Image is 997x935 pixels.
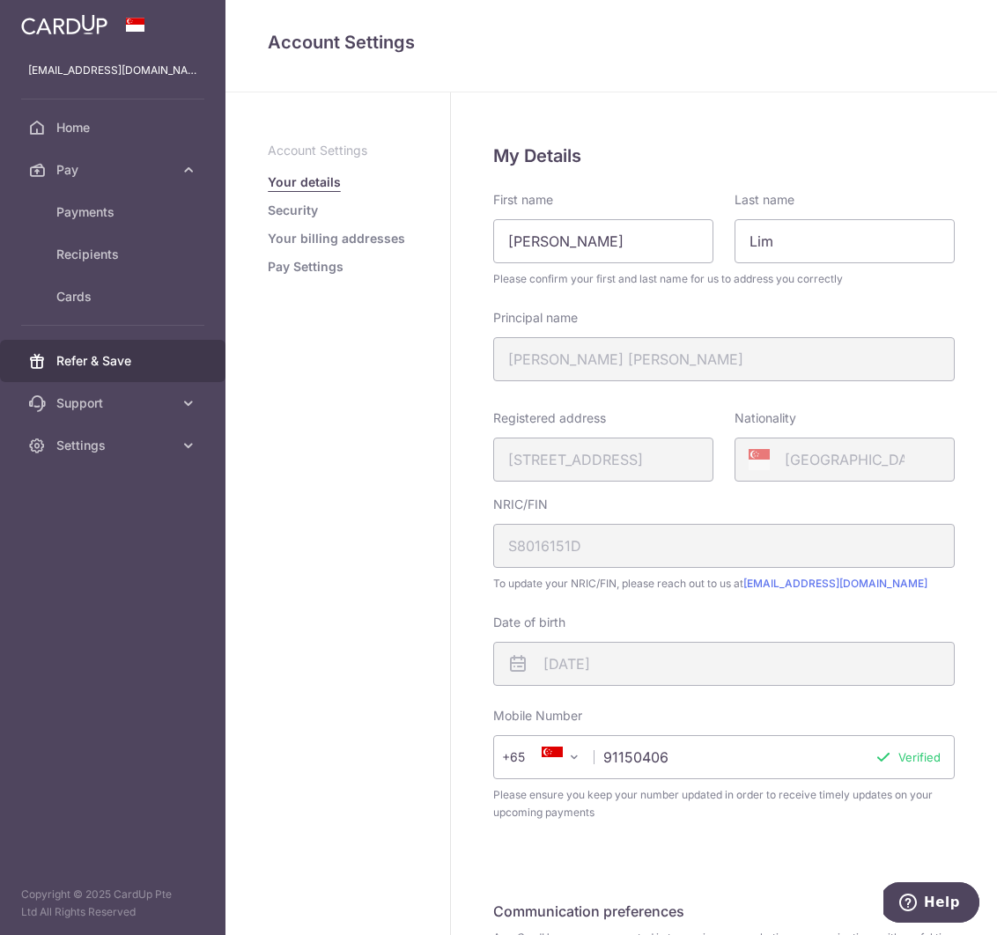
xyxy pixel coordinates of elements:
[56,437,173,454] span: Settings
[493,614,565,631] label: Date of birth
[28,62,197,79] p: [EMAIL_ADDRESS][DOMAIN_NAME]
[493,786,955,821] span: Please ensure you keep your number updated in order to receive timely updates on your upcoming pa...
[493,496,548,513] label: NRIC/FIN
[735,219,955,263] input: Last name
[56,352,173,370] span: Refer & Save
[56,119,173,136] span: Home
[41,12,77,28] span: Help
[268,28,955,56] h4: Account Settings
[735,191,794,209] label: Last name
[735,409,796,427] label: Nationality
[493,901,955,922] h5: Communication preferences
[743,577,927,590] a: [EMAIL_ADDRESS][DOMAIN_NAME]
[56,161,173,179] span: Pay
[56,246,173,263] span: Recipients
[268,173,341,191] a: Your details
[493,191,553,209] label: First name
[56,203,173,221] span: Payments
[493,409,606,427] label: Registered address
[268,202,318,219] a: Security
[502,747,550,768] span: +65
[56,288,173,306] span: Cards
[268,142,408,159] p: Account Settings
[493,219,713,263] input: First name
[56,394,173,412] span: Support
[21,14,107,35] img: CardUp
[268,230,405,247] a: Your billing addresses
[883,882,979,926] iframe: Opens a widget where you can find more information
[493,707,582,725] label: Mobile Number
[493,142,955,170] h5: My Details
[268,258,343,276] a: Pay Settings
[493,270,955,288] span: Please confirm your first and last name for us to address you correctly
[507,747,550,768] span: +65
[493,309,578,327] label: Principal name
[493,575,955,593] span: To update your NRIC/FIN, please reach out to us at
